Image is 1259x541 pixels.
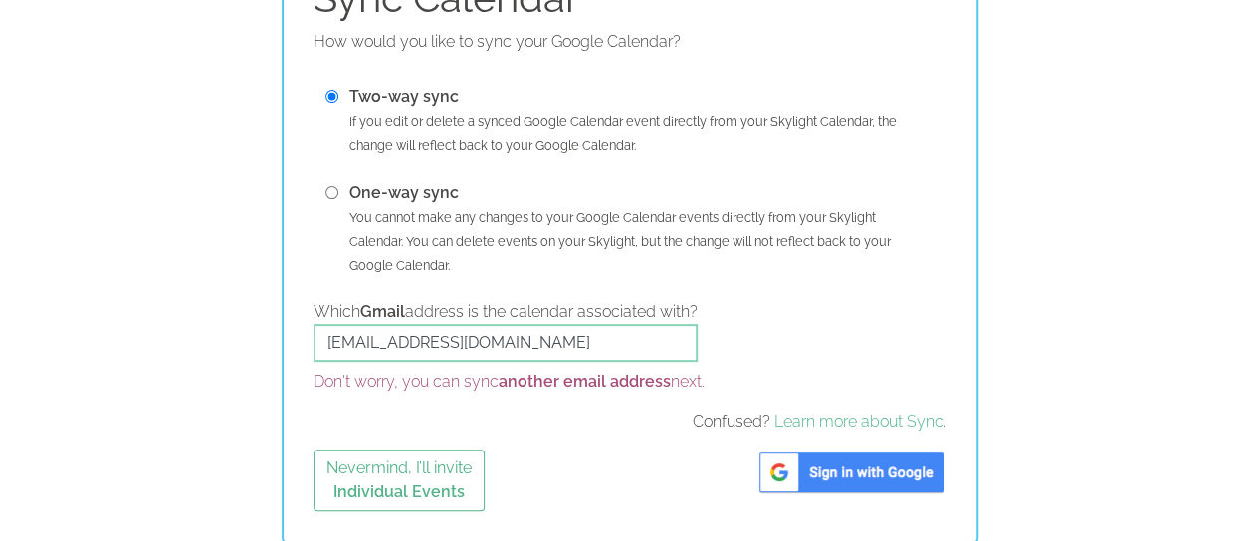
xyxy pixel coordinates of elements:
[349,86,931,157] button: Two-way syncIf you edit or delete a synced Google Calendar event directly from your Skylight Cale...
[360,302,405,321] b: Gmail
[349,88,459,106] b: Two-way sync
[349,114,897,153] small: If you edit or delete a synced Google Calendar event directly from your Skylight Calendar, the ch...
[314,410,946,434] p: Confused? .
[349,181,931,276] button: One-way syncYou cannot make any changes to your Google Calendar events directly from your Skyligh...
[499,372,671,391] b: another email address
[314,370,946,394] p: Don't worry, you can sync next.
[333,482,465,501] b: Individual Events
[774,412,944,431] a: Learn more about Sync
[314,300,698,362] label: Which address is the calendar associated with?
[314,324,698,362] input: WhichGmailaddress is the calendar associated with?
[314,30,946,54] p: How would you like to sync your Google Calendar?
[314,450,485,511] a: Nevermind, I’ll inviteIndividual Events
[349,210,891,272] small: You cannot make any changes to your Google Calendar events directly from your Skylight Calendar. ...
[349,183,459,202] b: One-way sync
[756,450,946,495] img: Sign in with Google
